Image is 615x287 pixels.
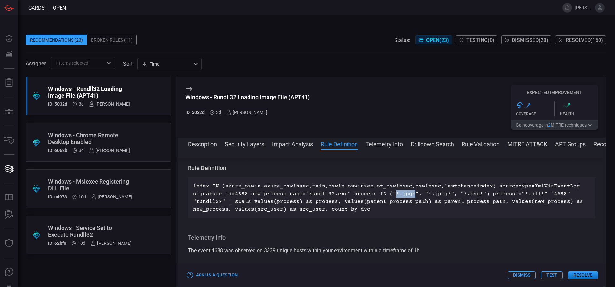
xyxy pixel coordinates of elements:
[394,37,410,43] span: Status:
[87,35,137,45] div: Broken Rules (11)
[548,122,551,128] span: 2
[123,61,132,67] label: sort
[415,35,452,44] button: Open(23)
[48,132,130,145] div: Windows - Chrome Remote Desktop Enabled
[48,241,66,246] h5: ID: 62bfe
[321,140,358,148] button: Rule Definition
[541,271,563,279] button: Test
[508,271,536,279] button: Dismiss
[185,94,310,100] div: Windows - Rundll32 Loading Image File (APT41)
[185,110,205,115] h5: ID: 5032d
[555,140,586,148] button: APT Groups
[26,61,46,67] span: Assignee
[185,270,239,280] button: Ask Us a Question
[511,120,598,130] button: Gaincoverage in2MITRE techniques
[1,75,17,91] button: Reports
[1,236,17,251] button: Threat Intelligence
[48,85,130,99] div: Windows - Rundll32 Loading Image File (APT41)
[411,140,454,148] button: Drilldown Search
[1,207,17,223] button: ALERT ANALYSIS
[366,140,403,148] button: Telemetry Info
[79,148,84,153] span: Aug 17, 2025 9:25 AM
[466,37,494,43] span: Testing ( 0 )
[226,110,267,115] div: [PERSON_NAME]
[1,46,17,62] button: Detections
[48,225,132,238] div: Windows - Service Set to Execute Rundll32
[91,241,132,246] div: [PERSON_NAME]
[142,61,191,67] div: Time
[1,264,17,280] button: Ask Us A Question
[89,101,130,107] div: [PERSON_NAME]
[79,101,84,107] span: Aug 17, 2025 9:26 AM
[48,101,67,107] h5: ID: 5032d
[188,164,595,172] h3: Rule Definition
[89,148,130,153] div: [PERSON_NAME]
[78,241,85,246] span: Aug 10, 2025 9:09 AM
[507,140,547,148] button: MITRE ATT&CK
[566,37,603,43] span: Resolved ( 150 )
[193,182,590,213] p: index IN (azure_oswin,azure_oswinsec,main,oswin,oswinsec,ot_oswinsec,oswinsec,lastchanceindex) so...
[1,190,17,205] button: Rule Catalog
[91,194,132,199] div: [PERSON_NAME]
[26,35,87,45] div: Recommendations (23)
[1,132,17,148] button: Inventory
[1,104,17,119] button: MITRE - Detection Posture
[188,247,420,254] span: The event 4688 was observed on 3339 unique hosts within your environment within a timeframe of 1h
[516,112,554,116] div: Coverage
[78,194,86,199] span: Aug 10, 2025 9:10 AM
[426,37,449,43] span: Open ( 23 )
[55,60,88,66] span: 1 Items selected
[1,31,17,46] button: Dashboard
[28,5,45,11] span: Cards
[48,148,67,153] h5: ID: e062b
[188,140,217,148] button: Description
[501,35,551,44] button: Dismissed(28)
[512,37,548,43] span: Dismissed ( 28 )
[1,161,17,177] button: Cards
[188,234,595,242] h3: Telemetry Info
[560,112,598,116] div: Health
[104,59,113,68] button: Open
[272,140,313,148] button: Impact Analysis
[462,140,500,148] button: Rule Validation
[48,178,132,192] div: Windows - Msiexec Registering DLL File
[225,140,264,148] button: Security Layers
[216,110,221,115] span: Aug 17, 2025 9:26 AM
[568,271,598,279] button: Resolve
[53,5,66,11] span: open
[511,90,598,95] h5: Expected Improvement
[456,35,497,44] button: Testing(0)
[575,5,592,10] span: [PERSON_NAME].[PERSON_NAME]
[555,35,606,44] button: Resolved(150)
[48,194,67,199] h5: ID: c4973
